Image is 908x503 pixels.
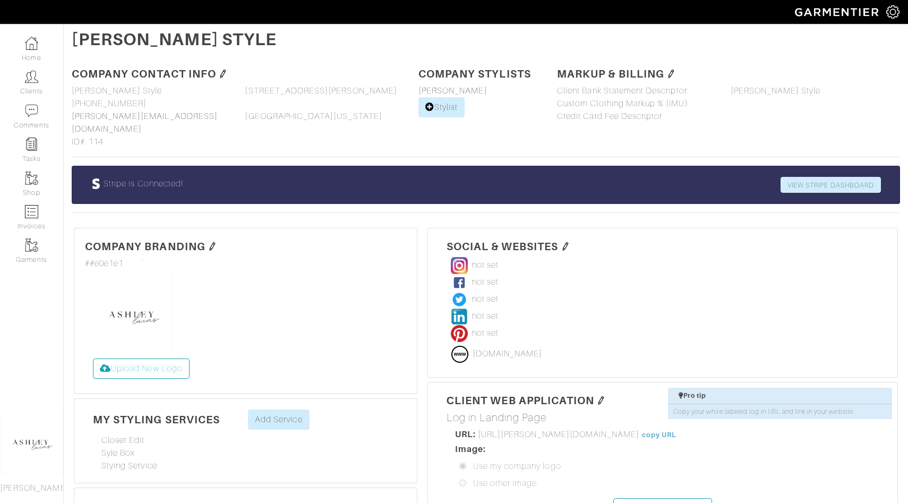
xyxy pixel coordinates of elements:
img: garments-icon-b7da505a4dc4fd61783c78ac3ca0ef83fa9d6f193b1c9dc38574b1d14d53ca28.png [25,172,38,185]
a: copy URL [642,431,676,439]
div: ` [85,257,406,270]
span: not set [472,293,499,305]
img: pen-cf24a1663064a2ec1b9c1bd2387e9de7a2fa800b781884d57f21acf72779bad2.png [597,396,605,405]
span: Company Contact Info [72,67,216,80]
div: Copy your white labeled log in URL and link in your website. [668,404,892,419]
a: [PERSON_NAME] [418,86,487,96]
label: Upload New Logo [93,359,190,379]
a: Closet Edit [101,436,145,445]
img: linkedin-d037f5688c3efc26aa711fca27d2530e9b4315c93c202ca79e62a18a10446be8.png [451,308,468,325]
img: comment-icon-a0a6a9ef722e966f86d9cbdc48e553b5cf19dbc54f86b18d962a5391bc8f6eb6.png [25,104,38,117]
img: garments-icon-b7da505a4dc4fd61783c78ac3ca0ef83fa9d6f193b1c9dc38574b1d14d53ca28.png [25,238,38,252]
a: Syle Box [101,448,135,458]
div: Client Bank Statement Descriptor: [549,84,722,97]
h5: Log in Landing Page [447,411,879,424]
img: reminder-icon-8004d30b9f0a5d33ae49ab947aed9ed385cf756f9e5892f1edd6e32f2345188e.png [25,138,38,151]
a: VIEW STRIPE DASHBOARD [781,177,881,193]
span: not set [472,276,499,288]
img: pen-cf24a1663064a2ec1b9c1bd2387e9de7a2fa800b781884d57f21acf72779bad2.png [561,242,570,251]
span: not set [472,259,499,271]
span: ID#: 114 [72,135,103,148]
div: Credit Card Fee Descriptor [549,110,722,123]
img: garmentier-logo-header-white-b43fb05a5012e4ada735d5af1a66efaba907eab6374d6393d1fbf88cb4ef424d.png [790,3,886,21]
span: Markup & Billing [557,67,664,80]
span: not set [472,327,499,339]
div: Custom Clothing Markup % (IMU): [549,97,722,110]
img: orders-icon-0abe47150d42831381b5fb84f609e132dff9fe21cb692f30cb5eec754e2cba89.png [25,205,38,218]
span: Image: [455,444,486,454]
span: [STREET_ADDRESS][PERSON_NAME] [245,84,397,97]
img: dashboard-icon-dbcd8f5a0b271acd01030246c82b418ddd0df26cd7fceb0bd07c9910d44c42f6.png [25,37,38,50]
img: clients-icon-6bae9207a08558b7cb47a8932f037763ab4055f8c8b6bfacd5dc20c3e0201464.png [25,70,38,83]
label: Use my company logo [473,460,561,473]
label: Use other image [473,477,537,490]
img: stripeLogo-a5a0b105ef774b315ea9413633ac59ebdea70fbe11df5d15dccc025e26b8fc9b.png [91,178,101,189]
span: Сlient Web Application [447,394,595,406]
span: Stripe is Connected! [104,179,183,189]
span: [PERSON_NAME] Style [72,84,162,97]
img: pinterest-17a07f8e48f40589751b57ff18201fc99a9eae9d7246957fa73960b728dbe378.png [451,325,468,342]
span: URL: [455,429,476,439]
h2: [PERSON_NAME] Style [72,29,900,49]
span: Social & Websites [447,240,559,252]
span: [PERSON_NAME] Style [731,84,821,97]
a: Add Service [248,410,310,430]
span: Company Stylists [418,67,531,80]
span: ##e0e1e1 [85,257,123,270]
a: Stylist [418,97,465,117]
img: gear-icon-white-bd11855cb880d31180b6d7d6211b90ccbf57a29d726f0c71d8c61bd08dd39cc2.png [886,5,900,19]
img: twitter-e883f9cd8240719afd50c0ee89db83673970c87530b2143747009cad9852be48.png [451,291,468,308]
span: Company Branding [85,240,205,252]
a: [DOMAIN_NAME] [447,342,550,366]
img: pen-cf24a1663064a2ec1b9c1bd2387e9de7a2fa800b781884d57f21acf72779bad2.png [667,70,675,78]
img: website-7c1d345177191472bde3b385a3dfc09e683c6cc9c740836e1c7612723a46e372.png [451,346,468,363]
img: instagram-ca3bc792a033a2c9429fd021af625c3049b16be64d72d12f1b3be3ecbc60b429.png [451,257,468,274]
div: Pro tip [679,391,887,400]
img: pen-cf24a1663064a2ec1b9c1bd2387e9de7a2fa800b781884d57f21acf72779bad2.png [219,70,227,78]
img: pen-cf24a1663064a2ec1b9c1bd2387e9de7a2fa800b781884d57f21acf72779bad2.png [208,242,217,251]
span: [DOMAIN_NAME] [473,349,543,359]
span: [PHONE_NUMBER] [72,97,147,110]
span: [URL][PERSON_NAME][DOMAIN_NAME] [478,430,640,439]
span: [GEOGRAPHIC_DATA][US_STATE] [245,110,382,123]
img: 1707588369461.png [93,275,173,354]
a: Stying Service [101,461,157,471]
span: not set [472,310,499,322]
span: My Styling Services [93,413,220,425]
img: facebook-317dd1732a6ad44248c5b87731f7b9da87357f1ebddc45d2c594e0cd8ab5f9a2.png [451,274,468,291]
a: [PERSON_NAME][EMAIL_ADDRESS][DOMAIN_NAME] [72,112,218,134]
